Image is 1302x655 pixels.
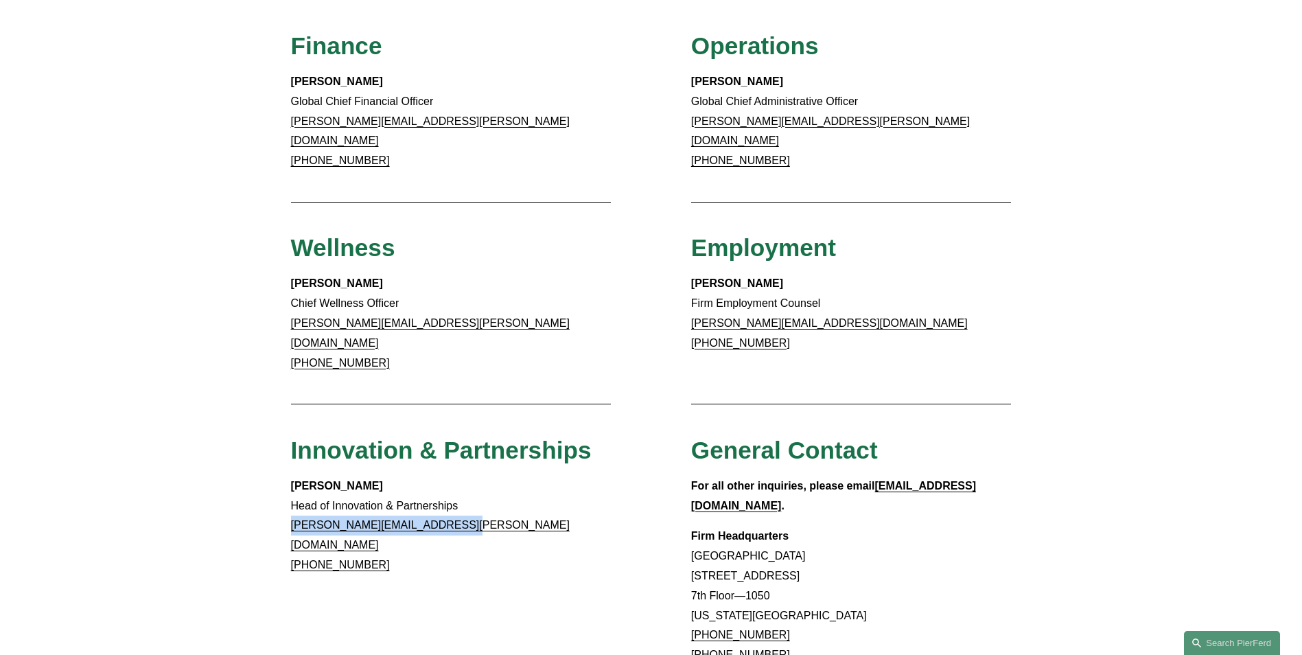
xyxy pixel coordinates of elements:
a: [EMAIL_ADDRESS][DOMAIN_NAME] [691,480,976,512]
strong: [PERSON_NAME] [291,480,383,492]
strong: [PERSON_NAME] [291,76,383,87]
a: [PERSON_NAME][EMAIL_ADDRESS][PERSON_NAME][DOMAIN_NAME] [291,115,570,147]
a: [PHONE_NUMBER] [291,357,390,369]
a: [PHONE_NUMBER] [291,154,390,166]
a: Search this site [1184,631,1280,655]
span: Finance [291,32,382,59]
a: [PERSON_NAME][EMAIL_ADDRESS][PERSON_NAME][DOMAIN_NAME] [291,519,570,551]
span: General Contact [691,437,878,463]
p: Global Chief Administrative Officer [691,72,1012,171]
strong: [PERSON_NAME] [291,277,383,289]
span: Employment [691,234,836,261]
strong: [PERSON_NAME] [691,76,783,87]
p: Firm Employment Counsel [691,274,1012,353]
p: Chief Wellness Officer [291,274,612,373]
a: [PERSON_NAME][EMAIL_ADDRESS][PERSON_NAME][DOMAIN_NAME] [691,115,970,147]
a: [PHONE_NUMBER] [691,629,790,641]
a: [PHONE_NUMBER] [691,337,790,349]
a: [PERSON_NAME][EMAIL_ADDRESS][DOMAIN_NAME] [691,317,968,329]
strong: [PERSON_NAME] [691,277,783,289]
span: Operations [691,32,819,59]
strong: Firm Headquarters [691,530,789,542]
p: Global Chief Financial Officer [291,72,612,171]
span: Innovation & Partnerships [291,437,592,463]
span: Wellness [291,234,395,261]
a: [PHONE_NUMBER] [291,559,390,571]
a: [PHONE_NUMBER] [691,154,790,166]
strong: For all other inquiries, please email [691,480,875,492]
a: [PERSON_NAME][EMAIL_ADDRESS][PERSON_NAME][DOMAIN_NAME] [291,317,570,349]
strong: . [781,500,784,512]
p: Head of Innovation & Partnerships [291,476,612,575]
